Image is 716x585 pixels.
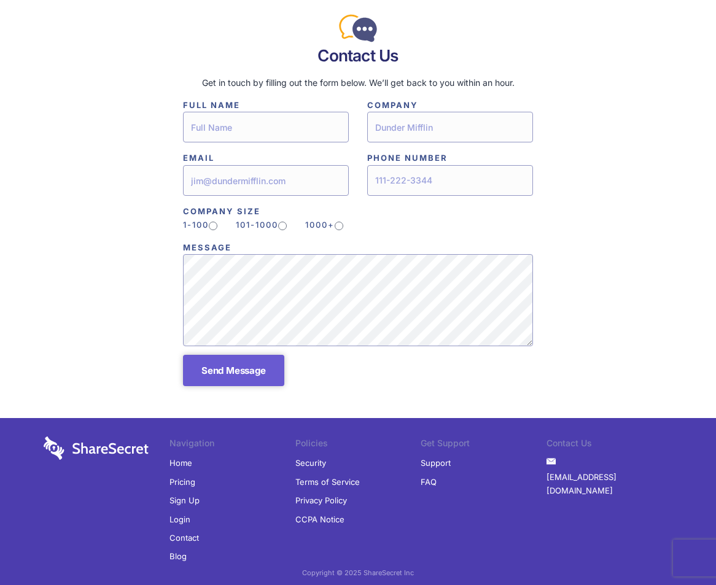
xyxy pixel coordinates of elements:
li: Policies [295,436,421,454]
label: 101-1000 [236,218,287,231]
label: Message [183,241,533,254]
a: [EMAIL_ADDRESS][DOMAIN_NAME] [547,468,672,500]
input: 101-1000 [278,222,287,230]
input: 111-222-3344 [367,165,533,196]
label: Company Size [183,204,533,218]
li: Contact Us [547,436,672,454]
p: Get in touch by filling out the form below. We’ll get back to you within an hour. [183,76,533,90]
input: Dunder Mifflin [367,112,533,142]
a: Security [295,454,326,472]
a: Privacy Policy [295,491,347,509]
label: Phone Number [367,151,533,165]
a: Terms of Service [295,473,360,491]
button: Send Message [183,355,284,386]
label: Full Name [183,98,349,112]
li: Navigation [169,436,295,454]
a: Home [169,454,192,472]
input: Full Name [183,112,349,142]
a: CCPA Notice [295,510,344,529]
img: logo-wordmark-white-trans-d4663122ce5f474addd5e946df7df03e33cb6a1c49d2221995e7729f52c070b2.svg [44,436,149,460]
a: FAQ [421,473,437,491]
a: Pricing [169,473,195,491]
h2: Contact Us [183,46,533,66]
label: Email [183,151,349,165]
li: Get Support [421,436,547,454]
a: Contact [169,529,199,547]
label: 1000+ [305,218,343,231]
a: Blog [169,547,187,565]
a: Login [169,510,190,529]
a: Support [421,454,451,472]
input: 1-100 [209,222,217,230]
label: Company [367,98,533,112]
a: Sign Up [169,491,200,509]
input: 1000+ [335,222,343,230]
input: jim@dundermifflin.com [183,165,349,196]
label: 1-100 [183,218,217,231]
